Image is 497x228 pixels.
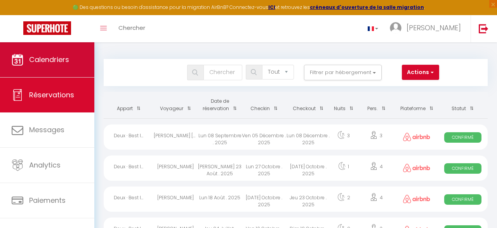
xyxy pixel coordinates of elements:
a: ... [PERSON_NAME] [384,15,471,42]
th: Sort by guest [154,92,198,118]
a: créneaux d'ouverture de la salle migration [310,4,424,10]
th: Sort by channel [396,92,438,118]
span: Calendriers [29,55,69,64]
th: Sort by booking date [198,92,242,118]
a: ICI [268,4,275,10]
th: Sort by status [438,92,488,118]
th: Sort by checkin [242,92,286,118]
span: Analytics [29,160,61,170]
img: Super Booking [23,21,71,35]
a: Chercher [113,15,151,42]
span: Paiements [29,195,66,205]
span: Messages [29,125,64,135]
button: Filtrer par hébergement [304,65,382,80]
span: Chercher [118,24,145,32]
img: logout [479,24,488,33]
th: Sort by nights [330,92,357,118]
button: Ouvrir le widget de chat LiveChat [6,3,30,26]
img: ... [390,22,401,34]
input: Chercher [203,65,242,80]
th: Sort by rentals [104,92,154,118]
span: [PERSON_NAME] [407,23,461,33]
button: Actions [402,65,439,80]
th: Sort by people [357,92,396,118]
th: Sort by checkout [286,92,330,118]
span: Réservations [29,90,74,100]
